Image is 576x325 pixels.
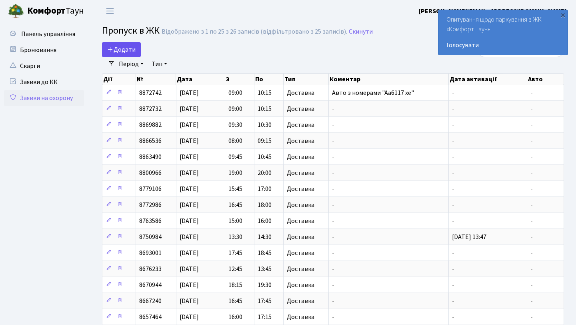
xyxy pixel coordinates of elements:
span: - [530,136,533,145]
span: 8763586 [139,217,162,225]
span: 8750984 [139,233,162,241]
span: - [332,233,334,241]
a: Скинути [349,28,373,36]
span: - [530,297,533,305]
button: Переключити навігацію [100,4,120,18]
span: [DATE] [180,297,199,305]
th: № [136,74,176,85]
th: Тип [284,74,329,85]
span: Пропуск в ЖК [102,24,160,38]
span: 8676233 [139,265,162,273]
span: 12:45 [228,265,242,273]
th: Коментар [329,74,449,85]
span: 8863490 [139,152,162,161]
a: Бронювання [4,42,84,58]
span: 09:00 [228,104,242,113]
span: - [530,233,533,241]
span: Доставка [287,314,314,320]
span: [DATE] [180,104,199,113]
span: - [452,120,454,129]
span: - [332,152,334,161]
span: Доставка [287,282,314,288]
span: - [332,201,334,209]
span: 10:45 [258,152,272,161]
span: - [530,265,533,273]
span: 8866536 [139,136,162,145]
span: Доставка [287,170,314,176]
span: 17:45 [228,249,242,257]
div: Опитування щодо паркування в ЖК «Комфорт Таун» [438,10,568,55]
a: Заявки на охорону [4,90,84,106]
span: - [452,104,454,113]
span: - [452,265,454,273]
a: Голосувати [446,40,560,50]
a: Період [116,57,147,71]
span: - [332,249,334,257]
span: 18:00 [258,201,272,209]
span: [DATE] [180,217,199,225]
span: 16:45 [228,201,242,209]
span: 13:30 [228,233,242,241]
span: 8800966 [139,169,162,177]
span: - [332,136,334,145]
span: [DATE] [180,233,199,241]
span: Доставка [287,122,314,128]
span: 8693001 [139,249,162,257]
span: - [530,249,533,257]
span: [DATE] [180,88,199,97]
span: 14:30 [258,233,272,241]
span: 20:00 [258,169,272,177]
span: - [530,281,533,289]
span: Доставка [287,138,314,144]
span: Додати [107,45,136,54]
span: - [452,169,454,177]
th: Авто [527,74,564,85]
span: - [452,249,454,257]
span: - [332,297,334,305]
span: 10:15 [258,104,272,113]
span: - [452,88,454,97]
a: [PERSON_NAME][EMAIL_ADDRESS][DOMAIN_NAME] [419,6,566,16]
span: - [452,201,454,209]
span: [DATE] [180,136,199,145]
div: Відображено з 1 по 25 з 26 записів (відфільтровано з 25 записів). [162,28,347,36]
span: - [530,152,533,161]
span: 8772986 [139,201,162,209]
span: 09:30 [228,120,242,129]
span: 10:15 [258,88,272,97]
span: Доставка [287,186,314,192]
span: - [530,169,533,177]
span: Доставка [287,266,314,272]
span: Доставка [287,202,314,208]
span: [DATE] [180,120,199,129]
span: 15:45 [228,185,242,193]
span: [DATE] [180,265,199,273]
span: [DATE] [180,201,199,209]
span: - [452,136,454,145]
span: [DATE] [180,185,199,193]
span: 13:45 [258,265,272,273]
span: - [332,281,334,289]
span: 8657464 [139,313,162,321]
span: - [530,313,533,321]
span: 17:00 [258,185,272,193]
span: - [530,185,533,193]
th: По [254,74,284,85]
span: [DATE] [180,281,199,289]
span: 15:00 [228,217,242,225]
span: 16:00 [258,217,272,225]
span: Доставка [287,90,314,96]
span: Доставка [287,154,314,160]
span: Доставка [287,218,314,224]
span: - [452,313,454,321]
span: - [530,104,533,113]
span: Авто з номерами "Аа6117 хе" [332,88,414,97]
span: - [332,169,334,177]
span: 16:00 [228,313,242,321]
span: Панель управління [21,30,75,38]
div: × [559,11,567,19]
span: 09:00 [228,88,242,97]
a: Скарги [4,58,84,74]
span: 8869882 [139,120,162,129]
span: - [452,281,454,289]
